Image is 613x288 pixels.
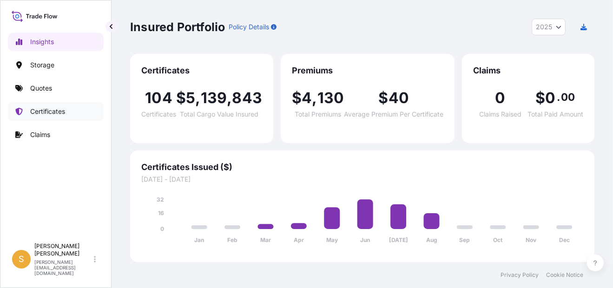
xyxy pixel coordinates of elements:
span: Total Premiums [295,111,341,118]
a: Certificates [8,102,104,121]
span: [DATE] - [DATE] [141,175,583,184]
tspan: Mar [260,237,271,244]
span: 104 [145,91,172,105]
span: Premiums [292,65,443,76]
span: , [195,91,200,105]
tspan: 32 [157,196,164,203]
tspan: Dec [559,237,570,244]
span: 843 [232,91,262,105]
p: Certificates [30,107,65,116]
tspan: Jun [360,237,370,244]
span: . [557,93,560,101]
span: , [312,91,317,105]
tspan: 0 [160,225,164,232]
span: , [227,91,232,105]
span: 2025 [536,22,552,32]
span: 130 [317,91,344,105]
a: Cookie Notice [546,271,583,279]
p: Claims [30,130,50,139]
p: Insights [30,37,54,46]
span: 139 [201,91,227,105]
span: Claims [473,65,583,76]
span: 00 [561,93,575,101]
tspan: Apr [294,237,304,244]
p: Policy Details [229,22,269,32]
span: Average Premium Per Certificate [344,111,443,118]
span: 0 [545,91,555,105]
tspan: Jan [194,237,204,244]
p: [PERSON_NAME][EMAIL_ADDRESS][DOMAIN_NAME] [34,259,92,276]
span: $ [176,91,186,105]
tspan: Oct [493,237,503,244]
tspan: Sep [460,237,470,244]
span: 40 [389,91,409,105]
a: Claims [8,125,104,144]
span: 0 [495,91,506,105]
a: Quotes [8,79,104,98]
span: Total Paid Amount [527,111,583,118]
tspan: Aug [426,237,437,244]
a: Storage [8,56,104,74]
a: Privacy Policy [501,271,539,279]
span: Total Cargo Value Insured [180,111,258,118]
span: Certificates [141,111,176,118]
span: $ [535,91,545,105]
tspan: May [326,237,338,244]
span: 5 [186,91,195,105]
p: Insured Portfolio [130,20,225,34]
p: Quotes [30,84,52,93]
span: 4 [302,91,312,105]
p: [PERSON_NAME] [PERSON_NAME] [34,242,92,257]
p: Storage [30,60,54,70]
a: Insights [8,33,104,51]
tspan: Feb [227,237,237,244]
span: $ [378,91,388,105]
span: $ [292,91,302,105]
tspan: [DATE] [389,237,408,244]
tspan: 16 [158,209,164,216]
span: S [19,255,24,264]
tspan: Nov [526,237,537,244]
span: Claims Raised [479,111,521,118]
span: Certificates Issued ($) [141,162,583,173]
button: Year Selector [532,19,566,35]
span: Certificates [141,65,262,76]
